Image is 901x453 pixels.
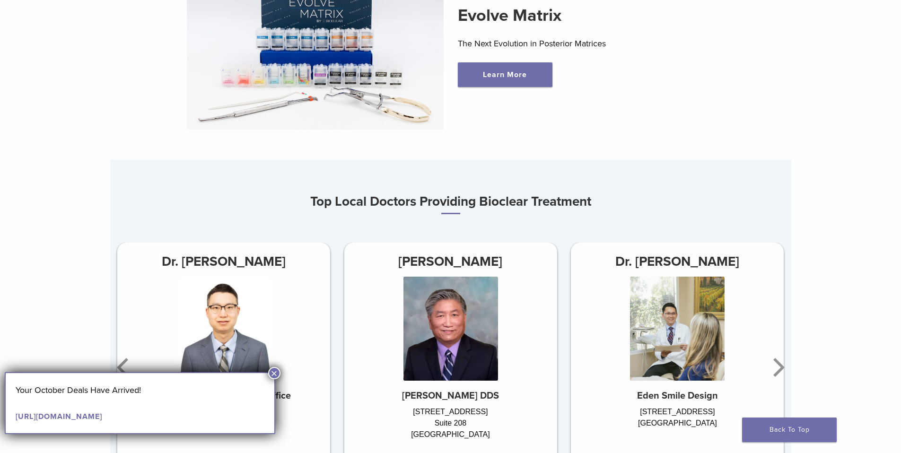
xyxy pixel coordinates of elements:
[768,339,787,396] button: Next
[115,339,134,396] button: Previous
[402,390,499,401] strong: [PERSON_NAME] DDS
[571,250,784,273] h3: Dr. [PERSON_NAME]
[16,383,264,397] p: Your October Deals Have Arrived!
[176,277,271,381] img: Dr. Henry Chung
[571,406,784,449] div: [STREET_ADDRESS] [GEOGRAPHIC_DATA]
[458,62,552,87] a: Learn More
[403,277,498,381] img: Dr. Randy Fong
[117,250,330,273] h3: Dr. [PERSON_NAME]
[344,250,557,273] h3: [PERSON_NAME]
[344,406,557,449] div: [STREET_ADDRESS] Suite 208 [GEOGRAPHIC_DATA]
[458,36,715,51] p: The Next Evolution in Posterior Matrices
[110,190,791,214] h3: Top Local Doctors Providing Bioclear Treatment
[630,277,725,381] img: Dr. James Chau
[458,4,715,27] h2: Evolve Matrix
[742,418,837,442] a: Back To Top
[637,390,718,401] strong: Eden Smile Design
[157,390,291,401] strong: [PERSON_NAME] Dental Office
[16,412,102,421] a: [URL][DOMAIN_NAME]
[268,367,280,379] button: Close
